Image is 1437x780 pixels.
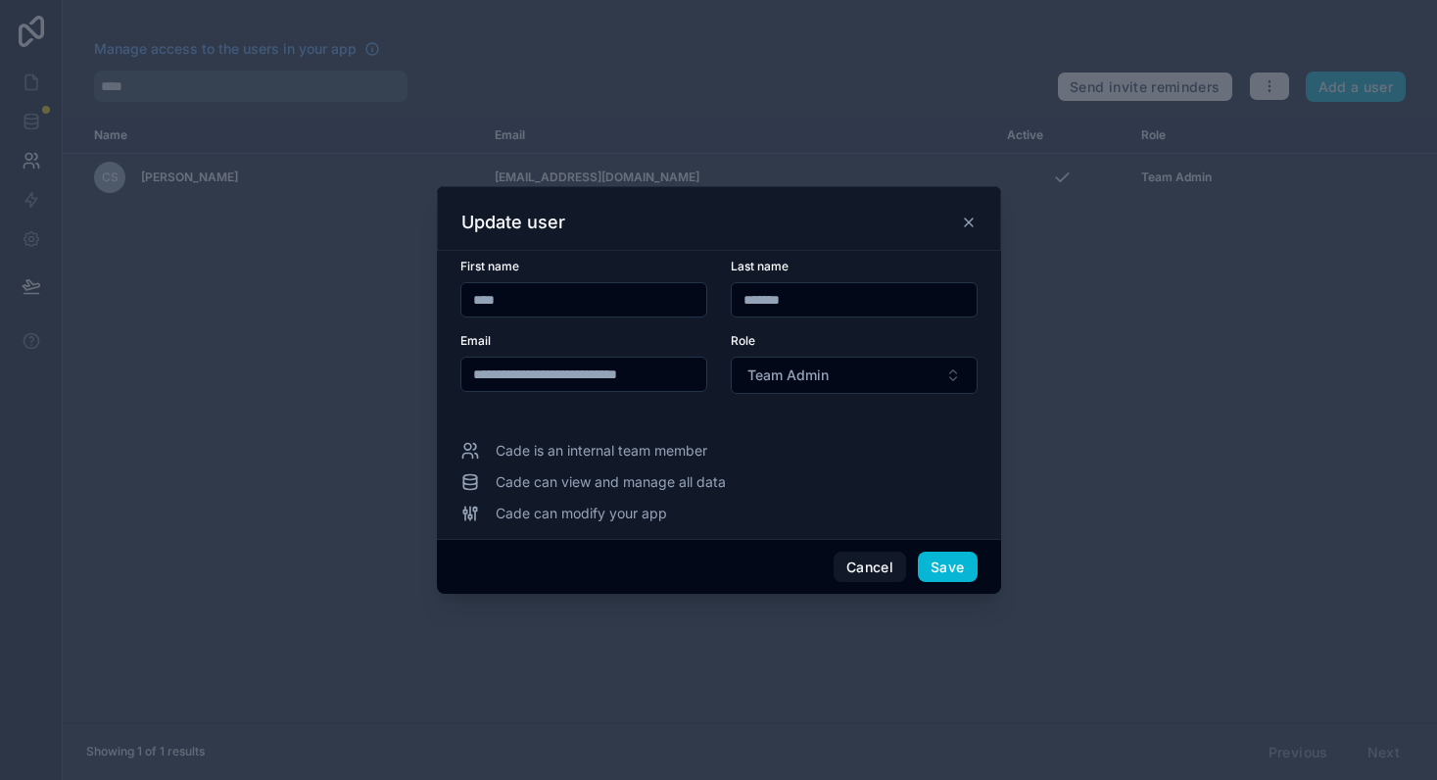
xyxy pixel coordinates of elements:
[460,259,519,273] span: First name
[460,333,491,348] span: Email
[731,333,755,348] span: Role
[731,259,789,273] span: Last name
[496,441,707,461] span: Cade is an internal team member
[747,366,829,385] span: Team Admin
[496,472,726,492] span: Cade can view and manage all data
[461,211,565,234] h3: Update user
[918,552,977,583] button: Save
[731,357,978,394] button: Select Button
[496,504,667,523] span: Cade can modify your app
[834,552,906,583] button: Cancel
